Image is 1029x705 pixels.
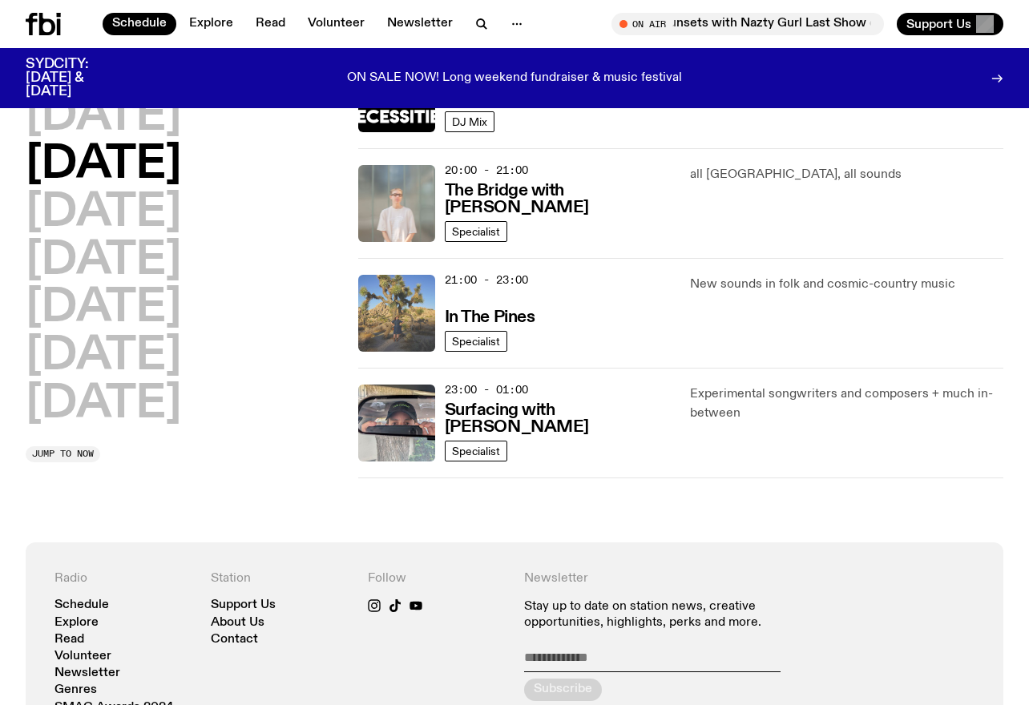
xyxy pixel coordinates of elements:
[368,571,505,586] h4: Follow
[246,13,295,35] a: Read
[54,667,120,679] a: Newsletter
[26,382,181,427] button: [DATE]
[611,13,884,35] button: On AirSunsets with Nazty Gurl Last Show on the Airwaves!
[26,191,181,236] button: [DATE]
[524,599,818,630] p: Stay up to date on station news, creative opportunities, highlights, perks and more.
[445,272,528,288] span: 21:00 - 23:00
[524,571,818,586] h4: Newsletter
[452,445,500,457] span: Specialist
[211,599,276,611] a: Support Us
[452,115,487,127] span: DJ Mix
[26,58,128,99] h3: SYDCITY: [DATE] & [DATE]
[54,634,84,646] a: Read
[211,571,348,586] h4: Station
[690,385,1003,423] p: Experimental songwriters and composers + much in-between
[32,449,94,458] span: Jump to now
[445,183,672,216] h3: The Bridge with [PERSON_NAME]
[445,331,507,352] a: Specialist
[347,71,682,86] p: ON SALE NOW! Long weekend fundraiser & music festival
[377,13,462,35] a: Newsletter
[103,13,176,35] a: Schedule
[452,225,500,237] span: Specialist
[26,446,100,462] button: Jump to now
[54,617,99,629] a: Explore
[26,95,181,139] button: [DATE]
[445,111,494,132] a: DJ Mix
[211,634,258,646] a: Contact
[358,275,435,352] img: Johanna stands in the middle distance amongst a desert scene with large cacti and trees. She is w...
[54,651,111,663] a: Volunteer
[54,684,97,696] a: Genres
[26,334,181,379] button: [DATE]
[445,399,672,436] a: Surfacing with [PERSON_NAME]
[54,599,109,611] a: Schedule
[690,275,1003,294] p: New sounds in folk and cosmic-country music
[26,143,181,187] button: [DATE]
[445,402,672,436] h3: Surfacing with [PERSON_NAME]
[445,441,507,461] a: Specialist
[26,239,181,284] button: [DATE]
[524,679,602,701] button: Subscribe
[897,13,1003,35] button: Support Us
[445,221,507,242] a: Specialist
[358,165,435,242] img: Mara stands in front of a frosted glass wall wearing a cream coloured t-shirt and black glasses. ...
[445,382,528,397] span: 23:00 - 01:00
[26,286,181,331] button: [DATE]
[211,617,264,629] a: About Us
[445,163,528,178] span: 20:00 - 21:00
[906,17,971,31] span: Support Us
[452,335,500,347] span: Specialist
[180,13,243,35] a: Explore
[445,179,672,216] a: The Bridge with [PERSON_NAME]
[690,165,1003,184] p: all [GEOGRAPHIC_DATA], all sounds
[54,571,192,586] h4: Radio
[445,309,535,326] h3: In The Pines
[445,306,535,326] a: In The Pines
[298,13,374,35] a: Volunteer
